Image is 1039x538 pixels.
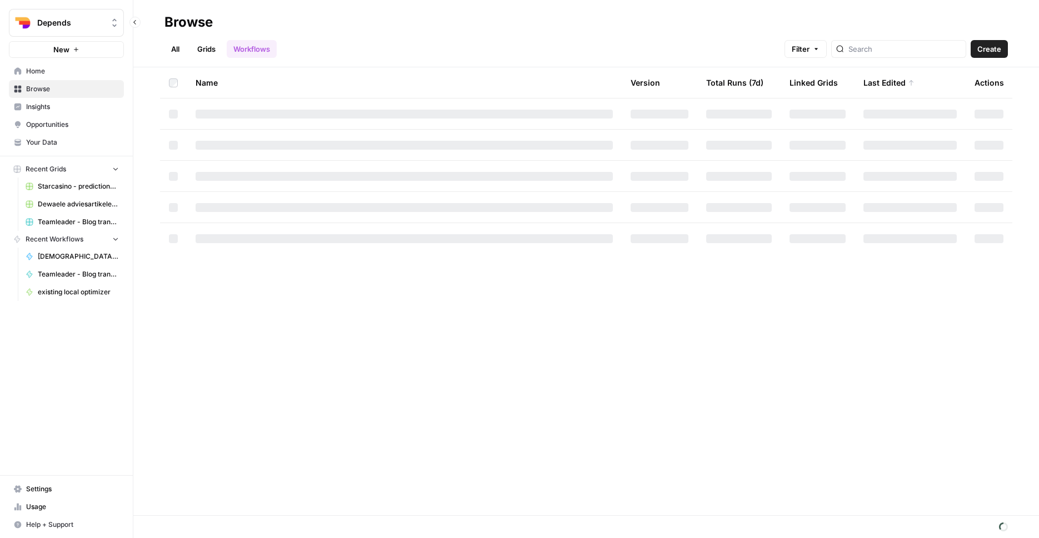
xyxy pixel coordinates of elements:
[191,40,222,58] a: Grids
[26,66,119,76] span: Home
[26,137,119,147] span: Your Data
[38,199,119,209] span: Dewaele adviesartikelen optimalisatie suggesties
[977,43,1001,55] span: Create
[975,67,1004,98] div: Actions
[9,498,124,516] a: Usage
[164,40,186,58] a: All
[26,502,119,512] span: Usage
[26,102,119,112] span: Insights
[21,248,124,265] a: [DEMOGRAPHIC_DATA] - lokale teksten
[631,67,660,98] div: Version
[9,116,124,134] a: Opportunities
[26,84,119,94] span: Browse
[790,67,838,98] div: Linked Grids
[9,231,124,248] button: Recent Workflows
[9,516,124,534] button: Help + Support
[13,13,33,33] img: Depends Logo
[38,217,119,227] span: Teamleader - Blog translator - V3 Grid
[9,134,124,151] a: Your Data
[164,13,213,31] div: Browse
[26,120,119,130] span: Opportunities
[9,98,124,116] a: Insights
[848,43,961,55] input: Search
[21,195,124,213] a: Dewaele adviesartikelen optimalisatie suggesties
[9,80,124,98] a: Browse
[9,480,124,498] a: Settings
[9,41,124,58] button: New
[38,269,119,279] span: Teamleader - Blog translator - V3
[971,40,1008,58] button: Create
[38,181,119,191] span: Starcasino - predictions - matches grid JPL
[785,40,827,58] button: Filter
[26,234,83,244] span: Recent Workflows
[792,43,810,55] span: Filter
[9,161,124,177] button: Recent Grids
[863,67,915,98] div: Last Edited
[21,265,124,283] a: Teamleader - Blog translator - V3
[37,17,104,28] span: Depends
[9,9,124,37] button: Workspace: Depends
[706,67,763,98] div: Total Runs (7d)
[26,484,119,494] span: Settings
[196,67,613,98] div: Name
[21,283,124,301] a: existing local optimizer
[21,177,124,195] a: Starcasino - predictions - matches grid JPL
[38,287,119,297] span: existing local optimizer
[53,44,69,55] span: New
[21,213,124,231] a: Teamleader - Blog translator - V3 Grid
[26,164,66,174] span: Recent Grids
[38,251,119,261] span: [DEMOGRAPHIC_DATA] - lokale teksten
[9,62,124,80] a: Home
[26,520,119,530] span: Help + Support
[227,40,277,58] a: Workflows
